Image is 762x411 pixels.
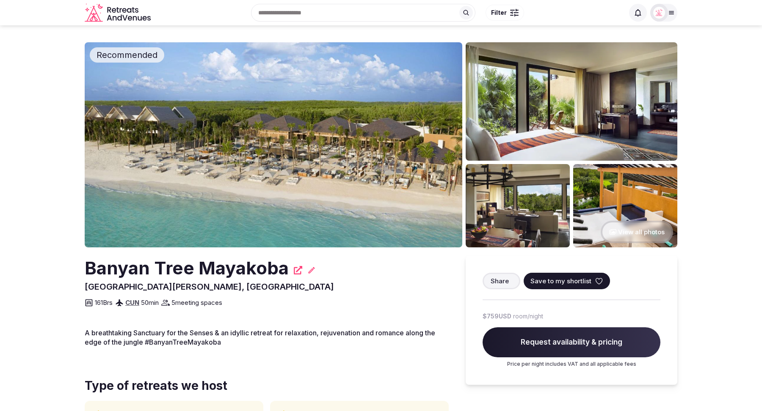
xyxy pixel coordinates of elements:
[85,282,334,292] span: [GEOGRAPHIC_DATA][PERSON_NAME], [GEOGRAPHIC_DATA]
[601,221,673,243] button: View all photos
[141,298,159,307] span: 50 min
[483,312,511,321] span: $759 USD
[90,47,164,63] div: Recommended
[85,378,227,394] span: Type of retreats we host
[524,273,610,289] button: Save to my shortlist
[85,256,289,281] h2: Banyan Tree Mayakoba
[93,49,161,61] span: Recommended
[95,298,113,307] span: 161 Brs
[466,42,677,161] img: Venue gallery photo
[513,312,543,321] span: room/night
[483,327,660,358] span: Request availability & pricing
[486,5,524,21] button: Filter
[653,7,665,19] img: Matt Grant Oakes
[466,164,570,247] img: Venue gallery photo
[171,298,222,307] span: 5 meeting spaces
[483,273,520,289] button: Share
[573,164,677,247] img: Venue gallery photo
[125,299,139,307] a: CUN
[491,8,507,17] span: Filter
[85,3,152,22] svg: Retreats and Venues company logo
[483,361,660,368] p: Price per night includes VAT and all applicable fees
[85,329,435,346] span: A breathtaking Sanctuary for the Senses & an idyllic retreat for relaxation, rejuvenation and rom...
[85,42,462,247] img: Venue cover photo
[491,277,509,285] span: Share
[85,3,152,22] a: Visit the homepage
[530,277,591,285] span: Save to my shortlist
